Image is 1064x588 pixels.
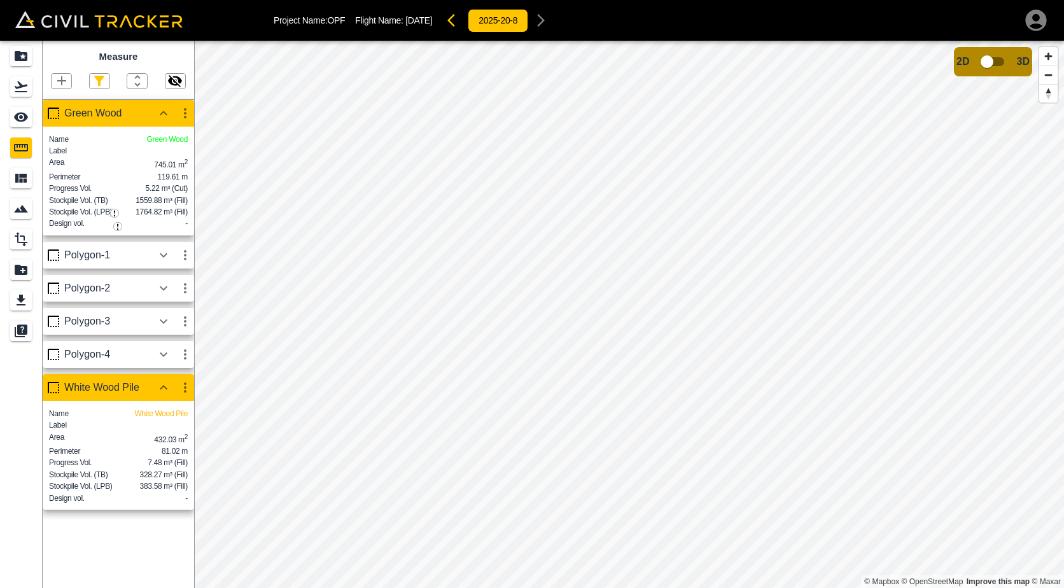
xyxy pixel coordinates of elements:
button: Zoom in [1039,47,1058,66]
img: Civil Tracker [15,11,183,28]
canvas: Map [194,41,1064,588]
button: Zoom out [1039,66,1058,84]
button: 2025-20-8 [468,9,528,32]
span: 3D [1017,56,1030,67]
p: Project Name: OPF [274,15,345,25]
p: Flight Name: [355,15,432,25]
a: Map feedback [967,577,1030,586]
span: [DATE] [405,15,432,25]
a: Maxar [1032,577,1061,586]
span: 2D [956,56,969,67]
a: OpenStreetMap [902,577,963,586]
a: Mapbox [864,577,899,586]
button: Reset bearing to north [1039,84,1058,102]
